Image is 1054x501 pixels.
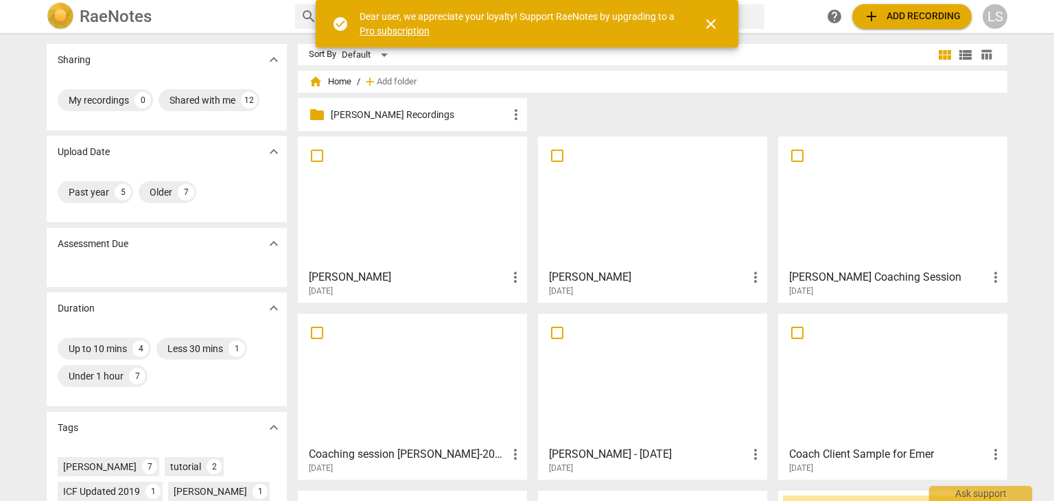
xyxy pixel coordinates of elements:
h3: Coaching session Ylva _ Suzanne-20240305_110200-OC#5 [309,446,507,463]
div: Dear user, we appreciate your loyalty! Support RaeNotes by upgrading to a [360,10,678,38]
button: LS [983,4,1007,29]
img: Logo [47,3,74,30]
p: Tags [58,421,78,435]
a: [PERSON_NAME] Coaching Session[DATE] [783,141,1003,296]
span: table_chart [980,48,993,61]
span: expand_more [266,51,282,68]
span: expand_more [266,143,282,160]
span: Home [309,75,351,89]
div: 0 [134,92,151,108]
div: [PERSON_NAME] [63,460,137,474]
div: 1 [229,340,245,357]
a: Help [822,4,847,29]
div: Past year [69,185,109,199]
h3: Lena DiGenti Coaching Session [789,269,987,286]
span: Add folder [377,77,417,87]
a: Coaching session [PERSON_NAME]-20240305_110200-OC#5[DATE] [303,318,522,474]
span: add [363,75,377,89]
a: Pro subscription [360,25,430,36]
div: [PERSON_NAME] [174,485,247,498]
div: 7 [142,459,157,474]
span: view_list [957,47,974,63]
button: Tile view [935,45,955,65]
span: search [301,8,317,25]
div: Ask support [929,486,1032,501]
p: Upload Date [58,145,110,159]
div: My recordings [69,93,129,107]
span: [DATE] [309,463,333,474]
h3: Jana Lamon Payne - Jul 25 2024 [549,446,747,463]
div: 1 [145,484,161,499]
div: 1 [253,484,268,499]
h3: Carla Trust [549,269,747,286]
span: more_vert [987,446,1004,463]
div: Default [342,44,393,66]
a: [PERSON_NAME][DATE] [543,141,762,296]
span: expand_more [266,300,282,316]
span: [DATE] [549,286,573,297]
span: expand_more [266,419,282,436]
span: check_circle [332,16,349,32]
button: Show more [263,49,284,70]
a: Coach Client Sample for Emer[DATE] [783,318,1003,474]
span: / [357,77,360,87]
span: more_vert [508,106,524,123]
p: Duration [58,301,95,316]
span: close [703,16,719,32]
span: more_vert [507,446,524,463]
span: view_module [937,47,953,63]
span: more_vert [747,269,764,286]
div: 7 [129,368,145,384]
span: expand_more [266,235,282,252]
span: [DATE] [789,286,813,297]
span: help [826,8,843,25]
h3: Onaney ShaConda [309,269,507,286]
span: [DATE] [549,463,573,474]
a: [PERSON_NAME][DATE] [303,141,522,296]
div: Older [150,185,172,199]
span: [DATE] [789,463,813,474]
span: [DATE] [309,286,333,297]
button: Upload [852,4,972,29]
div: Under 1 hour [69,369,124,383]
button: Show more [263,141,284,162]
button: Table view [976,45,996,65]
p: Lauren Mentoring Recordings [331,108,508,122]
span: folder [309,106,325,123]
span: more_vert [987,269,1004,286]
h2: RaeNotes [80,7,152,26]
a: [PERSON_NAME] - [DATE][DATE] [543,318,762,474]
button: List view [955,45,976,65]
button: Show more [263,298,284,318]
span: add [863,8,880,25]
button: Show more [263,417,284,438]
button: Close [694,8,727,40]
span: more_vert [507,269,524,286]
span: more_vert [747,446,764,463]
div: Up to 10 mins [69,342,127,356]
div: Less 30 mins [167,342,223,356]
span: Add recording [863,8,961,25]
div: 7 [178,184,194,200]
button: Show more [263,233,284,254]
div: 5 [115,184,131,200]
p: Sharing [58,53,91,67]
a: LogoRaeNotes [47,3,284,30]
div: Sort By [309,49,336,60]
div: 12 [241,92,257,108]
span: home [309,75,323,89]
h3: Coach Client Sample for Emer [789,446,987,463]
div: 2 [207,459,222,474]
div: 4 [132,340,149,357]
div: tutorial [170,460,201,474]
p: Assessment Due [58,237,128,251]
div: Shared with me [169,93,235,107]
div: ICF Updated 2019 [63,485,140,498]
